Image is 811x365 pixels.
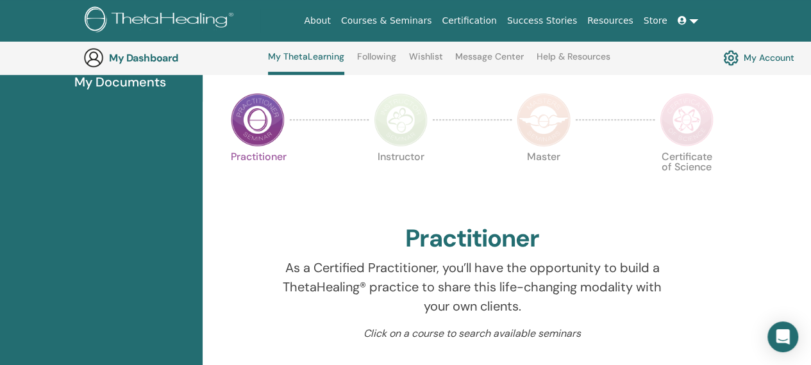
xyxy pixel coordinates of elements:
[405,224,539,254] h2: Practitioner
[74,72,166,92] span: My Documents
[269,258,676,316] p: As a Certified Practitioner, you’ll have the opportunity to build a ThetaHealing® practice to sha...
[537,51,610,72] a: Help & Resources
[660,152,714,206] p: Certificate of Science
[517,152,571,206] p: Master
[639,9,673,33] a: Store
[336,9,437,33] a: Courses & Seminars
[767,321,798,352] div: Open Intercom Messenger
[723,47,794,69] a: My Account
[517,93,571,147] img: Master
[109,52,237,64] h3: My Dashboard
[299,9,335,33] a: About
[374,152,428,206] p: Instructor
[269,326,676,341] p: Click on a course to search available seminars
[723,47,739,69] img: cog.svg
[374,93,428,147] img: Instructor
[231,93,285,147] img: Practitioner
[268,51,344,75] a: My ThetaLearning
[85,6,238,35] img: logo.png
[231,152,285,206] p: Practitioner
[502,9,582,33] a: Success Stories
[582,9,639,33] a: Resources
[83,47,104,68] img: generic-user-icon.jpg
[455,51,524,72] a: Message Center
[409,51,443,72] a: Wishlist
[437,9,501,33] a: Certification
[660,93,714,147] img: Certificate of Science
[357,51,396,72] a: Following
